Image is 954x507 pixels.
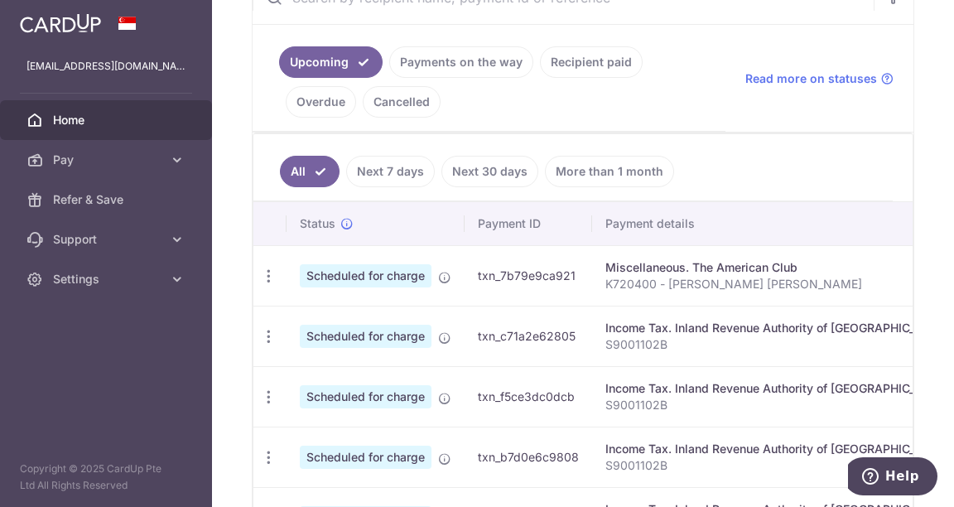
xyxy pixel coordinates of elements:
[441,156,538,187] a: Next 30 days
[605,276,948,292] p: K720400 - [PERSON_NAME] [PERSON_NAME]
[53,191,162,208] span: Refer & Save
[26,58,185,75] p: [EMAIL_ADDRESS][DOMAIN_NAME]
[300,325,431,348] span: Scheduled for charge
[53,152,162,168] span: Pay
[545,156,674,187] a: More than 1 month
[286,86,356,118] a: Overdue
[363,86,441,118] a: Cancelled
[465,306,592,366] td: txn_c71a2e62805
[605,441,948,457] div: Income Tax. Inland Revenue Authority of [GEOGRAPHIC_DATA]
[745,70,894,87] a: Read more on statuses
[605,457,948,474] p: S9001102B
[279,46,383,78] a: Upcoming
[605,336,948,353] p: S9001102B
[465,202,592,245] th: Payment ID
[53,271,162,287] span: Settings
[280,156,340,187] a: All
[300,264,431,287] span: Scheduled for charge
[605,397,948,413] p: S9001102B
[300,385,431,408] span: Scheduled for charge
[53,112,162,128] span: Home
[465,245,592,306] td: txn_7b79e9ca921
[465,427,592,487] td: txn_b7d0e6c9808
[465,366,592,427] td: txn_f5ce3dc0dcb
[389,46,533,78] a: Payments on the way
[346,156,435,187] a: Next 7 days
[300,215,335,232] span: Status
[745,70,877,87] span: Read more on statuses
[300,446,431,469] span: Scheduled for charge
[848,457,937,499] iframe: Opens a widget where you can find more information
[53,231,162,248] span: Support
[605,259,948,276] div: Miscellaneous. The American Club
[540,46,643,78] a: Recipient paid
[605,320,948,336] div: Income Tax. Inland Revenue Authority of [GEOGRAPHIC_DATA]
[20,13,101,33] img: CardUp
[605,380,948,397] div: Income Tax. Inland Revenue Authority of [GEOGRAPHIC_DATA]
